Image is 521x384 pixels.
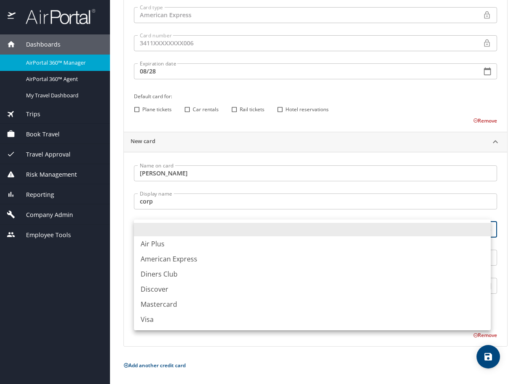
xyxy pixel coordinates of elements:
li: Air Plus [134,236,491,251]
li: Discover [134,282,491,297]
li: Visa [134,312,491,327]
li: Mastercard [134,297,491,312]
li: American Express [134,251,491,266]
li: Diners Club [134,266,491,282]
